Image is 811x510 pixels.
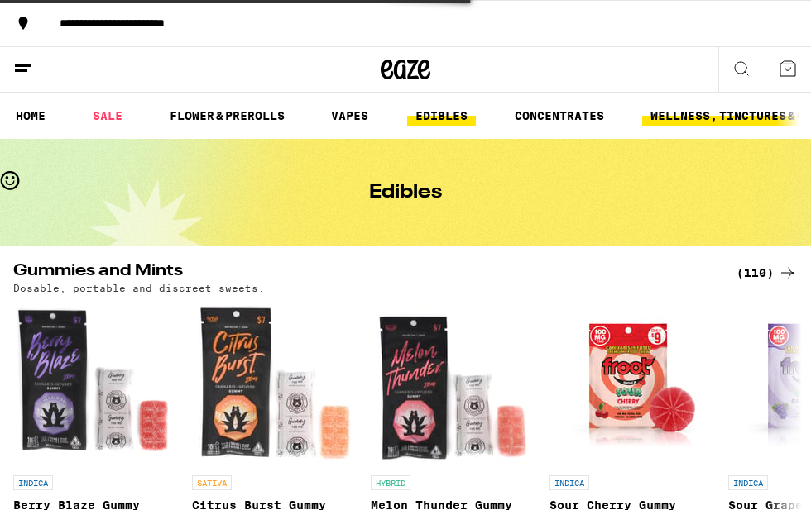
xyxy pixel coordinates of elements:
img: Froot - Sour Cherry Gummy Single - 100mg [549,302,715,467]
a: CONCENTRATES [506,106,612,126]
img: Emerald Sky - Berry Blaze Gummy [13,302,179,467]
span: Hi. Need any help? [10,12,119,25]
h1: Edibles [369,183,442,203]
a: EDIBLES [407,106,476,126]
p: INDICA [549,475,589,490]
a: (110) [737,263,798,283]
p: INDICA [728,475,768,490]
p: SATIVA [192,475,232,490]
a: HOME [7,106,54,126]
p: INDICA [13,475,53,490]
a: VAPES [323,106,377,126]
p: HYBRID [371,475,410,490]
h2: Gummies and Mints [13,263,717,283]
a: FLOWER & PREROLLS [161,106,293,126]
p: Dosable, portable and discreet sweets. [13,283,265,293]
img: Emerald Sky - Melon Thunder Gummy [371,302,536,467]
a: SALE [84,106,131,126]
img: Emerald Sky - Citrus Burst Gummy [192,302,358,467]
